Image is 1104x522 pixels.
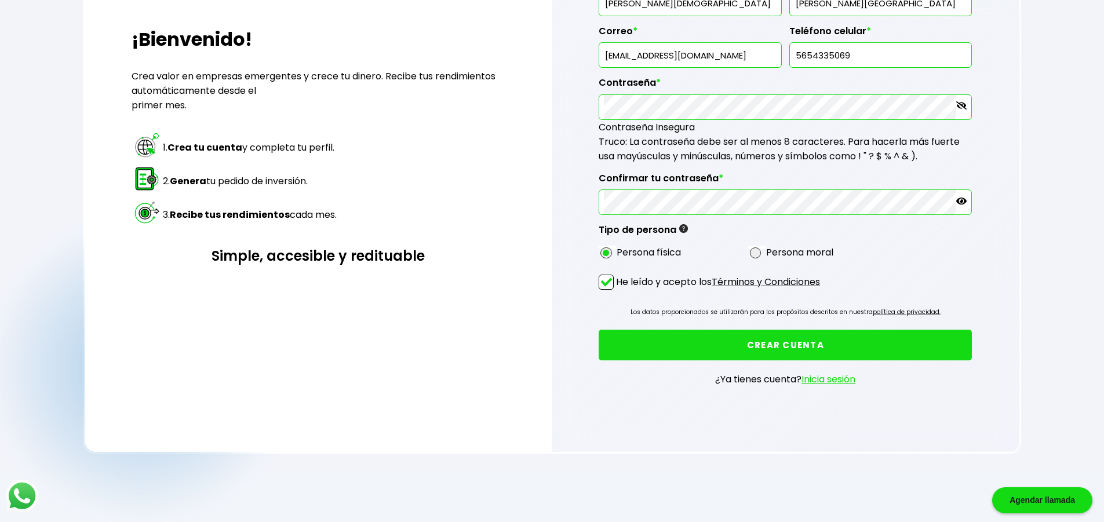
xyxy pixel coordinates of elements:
[599,121,695,134] span: Contraseña Insegura
[599,25,782,43] label: Correo
[599,224,688,242] label: Tipo de persona
[617,245,681,260] label: Persona física
[616,275,820,289] p: He leído y acepto los
[631,306,941,318] p: Los datos proporcionados se utilizarán para los propósitos descritos en nuestra
[132,69,505,112] p: Crea valor en empresas emergentes y crece tu dinero. Recibe tus rendimientos automáticamente desd...
[170,174,206,188] strong: Genera
[133,165,161,192] img: paso 2
[715,372,855,386] p: ¿Ya tienes cuenta?
[162,131,337,163] td: 1. y completa tu perfil.
[789,25,972,43] label: Teléfono celular
[766,245,833,260] label: Persona moral
[167,141,242,154] strong: Crea tu cuenta
[599,135,960,163] span: Truco: La contraseña debe ser al menos 8 caracteres. Para hacerla más fuerte usa mayúsculas y min...
[132,25,505,53] h2: ¡Bienvenido!
[712,275,820,289] a: Términos y Condiciones
[801,373,855,386] a: Inicia sesión
[679,224,688,233] img: gfR76cHglkPwleuBLjWdxeZVvX9Wp6JBDmjRYY8JYDQn16A2ICN00zLTgIroGa6qie5tIuWH7V3AapTKqzv+oMZsGfMUqL5JM...
[170,208,290,221] strong: Recibe tus rendimientos
[873,308,941,316] a: política de privacidad.
[795,43,967,67] input: 10 dígitos
[992,487,1092,513] div: Agendar llamada
[604,43,777,67] input: inversionista@gmail.com
[162,198,337,231] td: 3. cada mes.
[599,330,972,360] button: CREAR CUENTA
[132,246,505,266] h3: Simple, accesible y redituable
[133,199,161,226] img: paso 3
[162,165,337,197] td: 2. tu pedido de inversión.
[599,77,972,94] label: Contraseña
[599,173,972,190] label: Confirmar tu contraseña
[133,132,161,159] img: paso 1
[6,480,38,512] img: logos_whatsapp-icon.242b2217.svg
